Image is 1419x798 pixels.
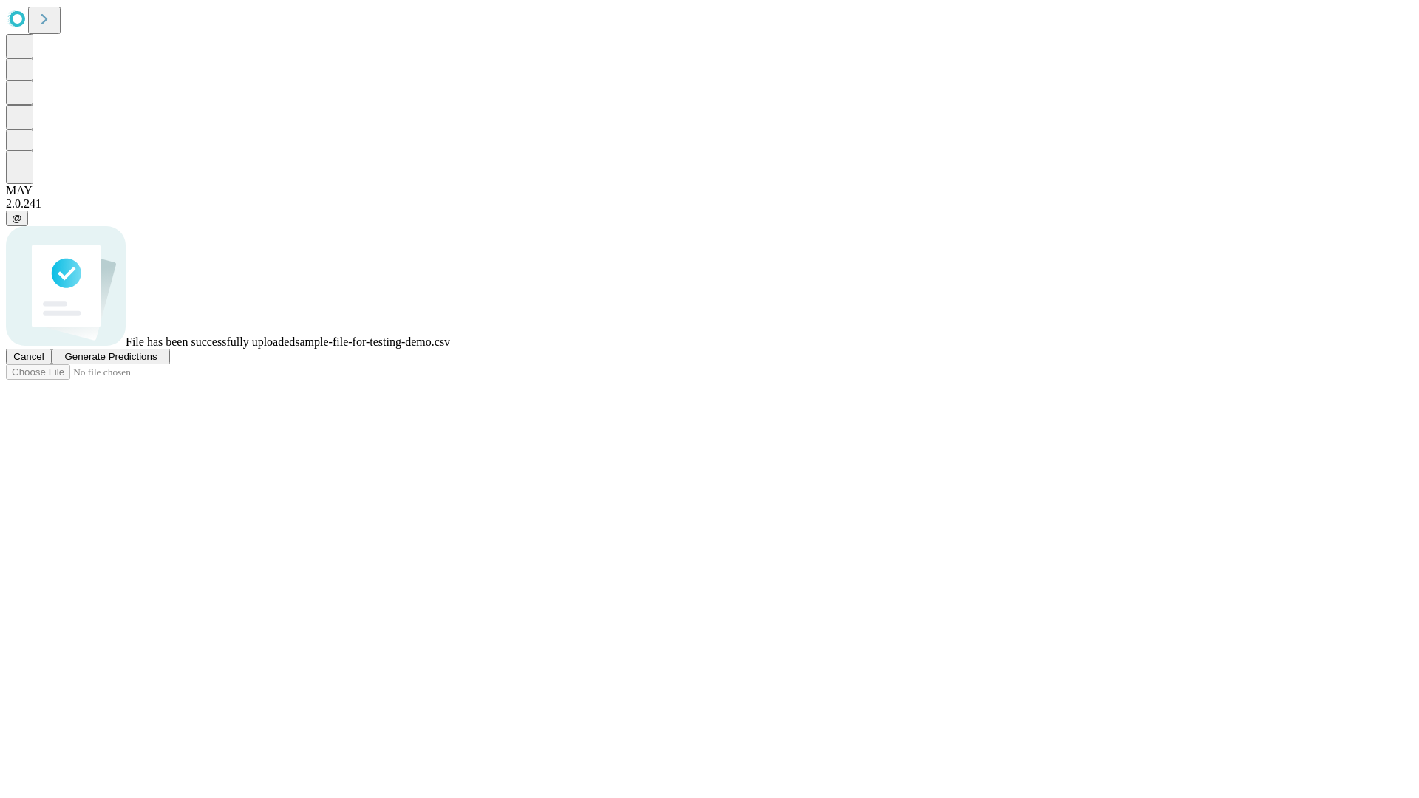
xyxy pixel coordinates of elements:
button: Generate Predictions [52,349,170,364]
button: Cancel [6,349,52,364]
span: Generate Predictions [64,351,157,362]
span: Cancel [13,351,44,362]
span: sample-file-for-testing-demo.csv [295,335,450,348]
span: @ [12,213,22,224]
span: File has been successfully uploaded [126,335,295,348]
div: MAY [6,184,1413,197]
div: 2.0.241 [6,197,1413,211]
button: @ [6,211,28,226]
